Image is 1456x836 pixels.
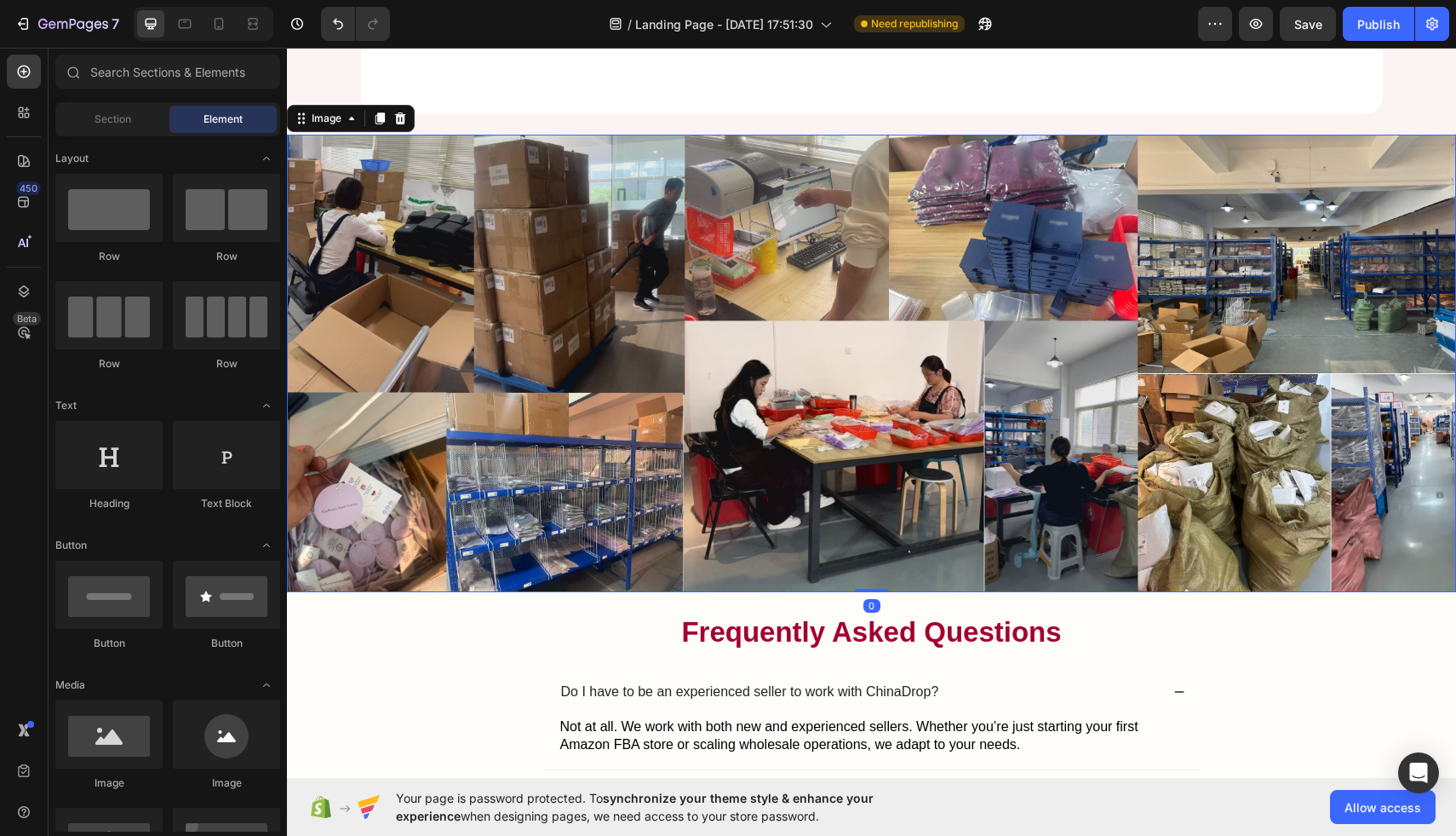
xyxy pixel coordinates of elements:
div: Row [173,356,280,372]
span: Element [203,112,243,127]
span: synchronize your theme style & enhance your experience [396,791,874,823]
button: Save [1280,7,1336,41]
span: Need republishing [871,16,958,32]
div: Beta [13,312,41,326]
div: Publish [1357,15,1400,33]
div: Row [55,356,163,372]
span: Landing Page - [DATE] 17:51:30 [635,15,813,33]
div: Image [173,775,280,791]
div: Undo/Redo [321,7,390,41]
p: 7 [112,14,119,34]
span: Media [55,677,85,693]
h2: Frequently Asked Questions [257,565,913,605]
span: Toggle open [253,532,280,559]
span: / [628,15,632,33]
div: Heading [55,496,163,511]
button: 7 [7,7,127,41]
button: Publish [1343,7,1414,41]
p: Not at all. We work with both new and experienced sellers. Whether you’re just starting your firs... [273,671,897,706]
span: Layout [55,151,89,166]
button: Allow access [1330,790,1436,824]
div: Row [55,249,163,264]
span: Toggle open [253,145,280,172]
div: Open Intercom Messenger [1398,752,1439,793]
div: Row [173,249,280,264]
span: Toggle open [253,672,280,699]
p: Do I have to be an experienced seller to work with ChinaDrop? [274,636,652,654]
span: Text [55,398,77,413]
span: Button [55,538,87,553]
span: Your page is password protected. To when designing pages, we need access to your store password. [396,789,940,825]
span: Toggle open [253,392,280,419]
div: Button [173,636,280,651]
span: Save [1294,17,1322,32]
div: 450 [16,182,41,195]
input: Search Sections & Elements [55,55,280,89]
div: Text Block [173,496,280,511]
span: Section [95,112,131,127]
div: Image [55,775,163,791]
div: Button [55,636,163,651]
span: Allow access [1344,799,1421,816]
iframe: Design area [287,48,1456,778]
div: 0 [576,551,593,565]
